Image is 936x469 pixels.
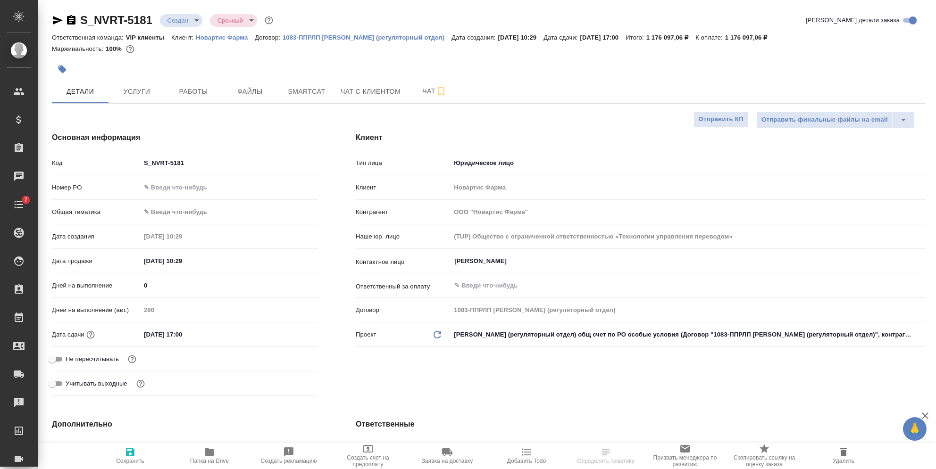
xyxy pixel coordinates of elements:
[18,195,33,205] span: 7
[695,34,725,41] p: К оплате:
[356,232,451,241] p: Наше юр. лицо
[543,34,580,41] p: Дата сдачи:
[52,256,141,266] p: Дата продажи
[144,207,307,217] div: ✎ Введи что-нибудь
[356,282,451,291] p: Ответственный за оплату
[52,281,141,290] p: Дней на выполнение
[435,86,447,97] svg: Подписаться
[356,419,926,430] h4: Ответственные
[141,303,318,317] input: Пустое поле
[58,86,103,98] span: Детали
[170,443,249,469] button: Папка на Drive
[756,111,914,128] div: split button
[903,417,927,441] button: 🙏
[451,327,926,343] div: [PERSON_NAME] (регуляторный отдел) общ счет по РО особые условия (Договор "1083-ППРЛП [PERSON_NAM...
[141,230,223,243] input: Пустое поле
[66,15,77,26] button: Скопировать ссылку
[645,443,725,469] button: Призвать менеджера по развитию
[66,354,119,364] span: Не пересчитывать
[141,181,318,194] input: ✎ Введи что-нибудь
[451,34,498,41] p: Дата создания:
[451,303,926,317] input: Пустое поле
[52,59,73,80] button: Добавить тэг
[196,33,255,41] a: Новартис Фарма
[907,419,923,439] span: 🙏
[261,458,317,464] span: Создать рекламацию
[126,34,171,41] p: VIP клиенты
[507,458,546,464] span: Добавить Todo
[52,305,141,315] p: Дней на выполнение (авт.)
[626,34,646,41] p: Итого:
[356,207,451,217] p: Контрагент
[66,379,127,388] span: Учитывать выходные
[160,14,202,27] div: Создан
[334,454,402,468] span: Создать счет на предоплату
[249,443,328,469] button: Создать рекламацию
[694,111,749,128] button: Отправить КП
[328,443,408,469] button: Создать счет на предоплату
[141,328,223,341] input: ✎ Введи что-нибудь
[52,15,63,26] button: Скопировать ссылку для ЯМессенджера
[284,86,329,98] span: Smartcat
[283,33,451,41] a: 1083-ППРЛП [PERSON_NAME] (регуляторный отдел)
[255,34,283,41] p: Договор:
[52,183,141,192] p: Номер PO
[106,45,124,52] p: 100%
[263,14,275,26] button: Доп статусы указывают на важность/срочность заказа
[165,16,191,25] button: Создан
[126,353,138,365] button: Включи, если не хочешь, чтобы указанная дата сдачи изменилась после переставления заказа в 'Подтв...
[451,230,926,243] input: Пустое поле
[341,86,401,98] span: Чат с клиентом
[651,454,719,468] span: Призвать менеджера по развитию
[498,34,544,41] p: [DATE] 10:29
[833,458,854,464] span: Удалить
[730,454,798,468] span: Скопировать ссылку на оценку заказа
[141,156,318,170] input: ✎ Введи что-нибудь
[487,443,566,469] button: Добавить Todo
[124,43,136,55] button: 0.00 RUB;
[412,85,457,97] span: Чат
[356,305,451,315] p: Договор
[356,183,451,192] p: Клиент
[52,132,318,143] h4: Основная информация
[52,419,318,430] h4: Дополнительно
[210,14,257,27] div: Создан
[171,86,216,98] span: Работы
[566,443,645,469] button: Определить тематику
[422,458,473,464] span: Заявка на доставку
[725,34,774,41] p: 1 176 097,06 ₽
[171,34,196,41] p: Клиент:
[227,86,273,98] span: Файлы
[356,132,926,143] h4: Клиент
[356,257,451,267] p: Контактное лицо
[453,439,476,461] button: Добавить менеджера
[920,285,922,287] button: Open
[114,86,159,98] span: Услуги
[451,181,926,194] input: Пустое поле
[52,34,126,41] p: Ответственная команда:
[920,260,922,262] button: Open
[356,330,376,339] p: Проект
[141,279,318,292] input: ✎ Введи что-нибудь
[725,443,804,469] button: Скопировать ссылку на оценку заказа
[580,34,626,41] p: [DATE] 17:00
[190,458,229,464] span: Папка на Drive
[646,34,695,41] p: 1 176 097,06 ₽
[215,16,246,25] button: Срочный
[453,280,891,291] input: ✎ Введи что-нибудь
[52,207,141,217] p: Общая тематика
[91,443,170,469] button: Сохранить
[134,378,147,390] button: Выбери, если сб и вс нужно считать рабочими днями для выполнения заказа.
[356,158,451,168] p: Тип лица
[141,204,318,220] div: ✎ Введи что-нибудь
[52,45,106,52] p: Маржинальность:
[84,329,97,341] button: Если добавить услуги и заполнить их объемом, то дата рассчитается автоматически
[577,458,634,464] span: Определить тематику
[116,458,144,464] span: Сохранить
[283,34,451,41] p: 1083-ППРЛП [PERSON_NAME] (регуляторный отдел)
[761,115,888,125] span: Отправить финальные файлы на email
[80,14,152,26] a: S_NVRT-5181
[408,443,487,469] button: Заявка на доставку
[804,443,883,469] button: Удалить
[806,16,900,25] span: [PERSON_NAME] детали заказа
